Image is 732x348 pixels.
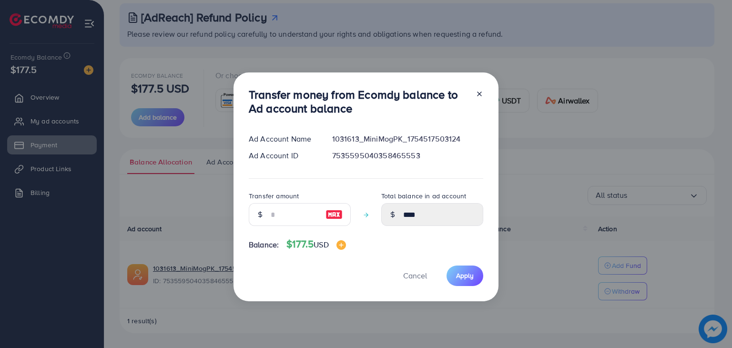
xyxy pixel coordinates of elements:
[447,266,483,286] button: Apply
[249,88,468,115] h3: Transfer money from Ecomdy balance to Ad account balance
[403,270,427,281] span: Cancel
[241,133,325,144] div: Ad Account Name
[456,271,474,280] span: Apply
[286,238,346,250] h4: $177.5
[325,150,491,161] div: 7535595040358465553
[336,240,346,250] img: image
[325,133,491,144] div: 1031613_MiniMogPK_1754517503124
[249,191,299,201] label: Transfer amount
[381,191,466,201] label: Total balance in ad account
[391,266,439,286] button: Cancel
[241,150,325,161] div: Ad Account ID
[325,209,343,220] img: image
[314,239,328,250] span: USD
[249,239,279,250] span: Balance:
